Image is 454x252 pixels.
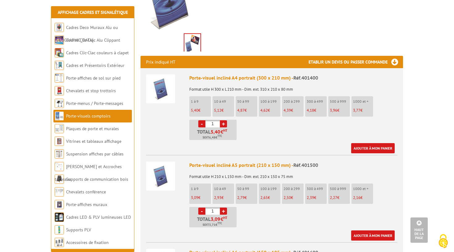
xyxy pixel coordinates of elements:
[214,108,221,113] span: 5,12
[214,108,234,113] p: €
[146,56,175,68] p: Prix indiqué HT
[217,134,222,138] sup: TTC
[307,99,327,104] p: 300 à 499
[353,99,373,104] p: 1000 et +
[191,196,211,200] p: €
[351,230,395,241] a: Ajouter à mon panier
[353,108,360,113] span: 3,77
[209,135,216,140] span: 6,48
[237,108,257,113] p: €
[66,227,91,233] a: Supports PLV
[410,217,428,243] a: Haut de la page
[214,187,234,191] p: 10 à 49
[66,63,124,68] a: Cadres et Présentoirs Extérieur
[284,196,304,200] p: €
[66,138,121,144] a: Vitrines et tableaux affichage
[435,233,451,249] img: Cookies (modal window)
[353,196,373,200] p: €
[353,187,373,191] p: 1000 et +
[307,187,327,191] p: 300 à 499
[293,75,318,81] span: Réf.401400
[55,23,64,32] img: Cadres Deco Muraux Alu ou Bois
[198,120,205,127] a: -
[284,108,304,113] p: €
[66,113,111,119] a: Porte-visuels comptoirs
[189,74,397,81] div: Porte-visuel incliné A4 portrait (300 x 210 mm) -
[214,196,234,200] p: €
[260,195,268,200] span: 2,65
[55,213,64,222] img: Cadres LED & PLV lumineuses LED
[55,137,64,146] img: Vitrines et tableaux affichage
[284,108,291,113] span: 4,39
[55,124,64,133] img: Plaques de porte et murales
[309,56,403,68] h3: Etablir un devis ou passer commande
[55,25,118,43] a: Cadres Deco Muraux Alu ou [GEOGRAPHIC_DATA]
[307,196,327,200] p: €
[184,34,200,53] img: porte_visuels_comptoirs_401400_1.jpg
[237,196,257,200] p: €
[55,149,64,159] img: Suspension affiches par câbles
[260,99,280,104] p: 100 à 199
[284,187,304,191] p: 200 à 299
[146,162,175,191] img: Porte-visuel incliné A5 portrait (210 x 150 mm)
[330,195,337,200] span: 2,27
[191,129,237,140] p: Total
[221,129,223,134] span: €
[209,222,216,227] span: 3,71
[66,101,123,106] a: Porte-menus / Porte-messages
[203,222,222,227] span: Soit €
[217,221,222,225] sup: TTC
[214,195,221,200] span: 2,93
[330,108,350,113] p: €
[55,238,64,247] img: Accessoires de fixation
[66,240,109,245] a: Accessoires de fixation
[55,225,64,234] img: Supports PLV
[191,195,198,200] span: 3,09
[66,176,128,182] a: Supports de communication bois
[330,108,337,113] span: 3,96
[293,162,318,168] span: Réf.401500
[307,108,327,113] p: €
[66,37,120,43] a: Cadres Clic-Clac Alu Clippant
[198,208,205,215] a: -
[260,196,280,200] p: €
[55,187,64,196] img: Chevalets conférence
[66,214,131,220] a: Cadres LED & PLV lumineuses LED
[307,195,314,200] span: 2,39
[211,217,221,221] span: 3,09
[330,99,350,104] p: 500 à 999
[66,75,120,81] a: Porte-affiches de sol sur pied
[211,129,221,134] span: 5,40
[223,128,227,133] sup: HT
[58,10,128,15] a: Affichage Cadres et Signalétique
[223,216,227,220] sup: HT
[237,99,257,104] p: 50 à 99
[220,120,227,127] a: +
[330,196,350,200] p: €
[330,187,350,191] p: 500 à 999
[191,108,198,113] span: 5,40
[66,126,119,131] a: Plaques de porte et murales
[66,50,129,56] a: Cadres Clic-Clac couleurs à clapet
[55,73,64,83] img: Porte-affiches de sol sur pied
[432,231,454,252] button: Cookies (modal window)
[191,187,211,191] p: 1 à 9
[353,108,373,113] p: €
[191,217,237,227] p: Total
[260,108,280,113] p: €
[214,99,234,104] p: 10 à 49
[351,143,395,153] a: Ajouter à mon panier
[55,200,64,209] img: Porte-affiches muraux
[260,108,268,113] span: 4,62
[307,108,314,113] span: 4,18
[203,135,222,140] span: Soit €
[237,108,245,113] span: 4,87
[146,74,175,103] img: Porte-visuel incliné A4 portrait (300 x 210 mm)
[66,151,124,157] a: Suspension affiches par câbles
[189,162,397,169] div: Porte-visuel incliné A5 portrait (210 x 150 mm) -
[220,208,227,215] a: +
[66,88,116,93] a: Chevalets et stop trottoirs
[55,61,64,70] img: Cadres et Présentoirs Extérieur
[55,99,64,108] img: Porte-menus / Porte-messages
[221,217,223,221] span: €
